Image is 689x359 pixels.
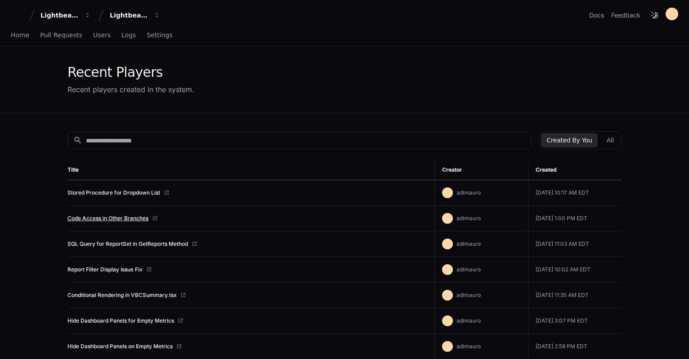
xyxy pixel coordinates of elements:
td: [DATE] 3:07 PM EDT [528,308,622,334]
span: adimauro [456,215,481,222]
a: Report Filter Display Issue Fix [67,266,143,273]
span: adimauro [456,266,481,273]
button: Created By You [541,133,597,147]
th: Created [528,160,622,180]
a: Pull Requests [40,25,82,46]
span: Pull Requests [40,32,82,38]
button: All [601,133,619,147]
a: Stored Procedure for Dropdown List [67,189,160,196]
a: Docs [589,11,604,20]
span: Logs [121,32,136,38]
a: Hide Dashboard Panels on Empty Metrics [67,343,173,350]
div: Recent Players [67,64,194,80]
span: Users [93,32,111,38]
button: Feedback [611,11,640,20]
a: Home [11,25,29,46]
a: Conditional Rendering in VBCSummary.tsx [67,292,177,299]
td: [DATE] 1:00 PM EDT [528,206,622,231]
td: [DATE] 10:02 AM EDT [528,257,622,283]
th: Creator [434,160,528,180]
span: adimauro [456,189,481,196]
span: adimauro [456,343,481,350]
button: Lightbeam Health [37,7,94,23]
a: Hide Dashboard Panels for Empty Metrics [67,317,174,324]
div: Recent players created in the system. [67,84,194,95]
a: Settings [147,25,172,46]
a: Code Access in Other Branches [67,215,148,222]
a: SQL Query for ReportSet in GetReports Method [67,240,188,248]
span: adimauro [456,317,481,324]
span: Settings [147,32,172,38]
td: [DATE] 10:17 AM EDT [528,180,622,206]
span: adimauro [456,240,481,247]
th: Title [67,160,434,180]
div: Lightbeam Health [40,11,79,20]
a: Users [93,25,111,46]
mat-icon: search [73,136,82,145]
span: Home [11,32,29,38]
button: Lightbeam Health Solutions [106,7,164,23]
div: Lightbeam Health Solutions [110,11,148,20]
span: adimauro [456,292,481,298]
td: [DATE] 11:35 AM EDT [528,283,622,308]
td: [DATE] 11:03 AM EDT [528,231,622,257]
a: Logs [121,25,136,46]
